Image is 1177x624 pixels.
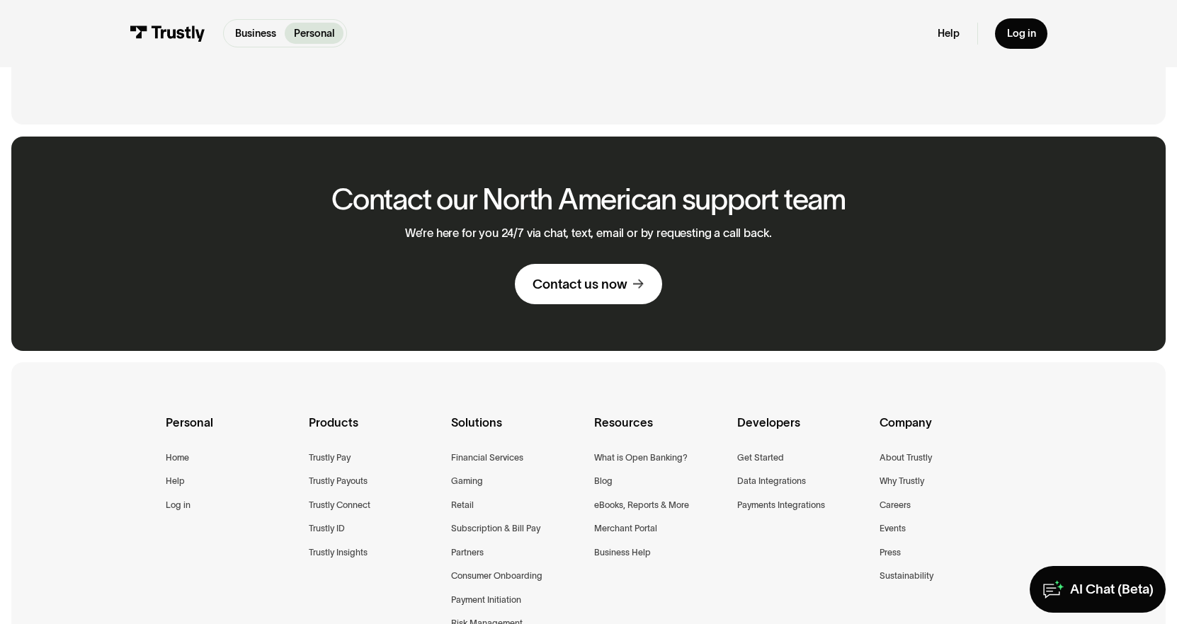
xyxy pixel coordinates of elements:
a: About Trustly [880,450,932,465]
a: Careers [880,497,911,512]
a: Contact us now [515,264,662,304]
a: AI Chat (Beta) [1030,566,1166,613]
a: Business [227,23,285,44]
a: Trustly ID [309,521,345,536]
a: Get Started [737,450,784,465]
div: Resources [594,413,726,449]
a: Business Help [594,545,651,560]
a: Personal [285,23,343,44]
div: Products [309,413,440,449]
a: Home [166,450,189,465]
a: Merchant Portal [594,521,657,536]
a: eBooks, Reports & More [594,497,689,512]
div: Log in [1007,27,1036,40]
a: Trustly Connect [309,497,370,512]
a: Gaming [451,473,483,488]
div: Company [880,413,1011,449]
a: Trustly Insights [309,545,368,560]
a: Why Trustly [880,473,924,488]
div: Personal [166,413,297,449]
a: Blog [594,473,613,488]
p: Personal [294,26,335,42]
a: What is Open Banking? [594,450,688,465]
a: Sustainability [880,568,933,583]
p: We’re here for you 24/7 via chat, text, email or by requesting a call back. [405,226,773,241]
div: AI Chat (Beta) [1070,581,1154,598]
a: Retail [451,497,474,512]
a: Trustly Payouts [309,473,368,488]
p: Business [235,26,276,42]
a: Partners [451,545,484,560]
a: Help [166,473,185,488]
a: Payment Initiation [451,592,521,607]
div: Developers [737,413,869,449]
a: Log in [166,497,191,512]
h2: Contact our North American support team [331,183,846,215]
a: Data Integrations [737,473,806,488]
a: Payments Integrations [737,497,825,512]
a: Help [938,27,960,40]
a: Events [880,521,906,536]
a: Subscription & Bill Pay [451,521,540,536]
a: Consumer Onboarding [451,568,542,583]
a: Financial Services [451,450,523,465]
a: Log in [995,18,1047,49]
div: Solutions [451,413,583,449]
a: Press [880,545,901,560]
div: Contact us now [533,276,627,293]
img: Trustly Logo [130,25,205,42]
a: Trustly Pay [309,450,351,465]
